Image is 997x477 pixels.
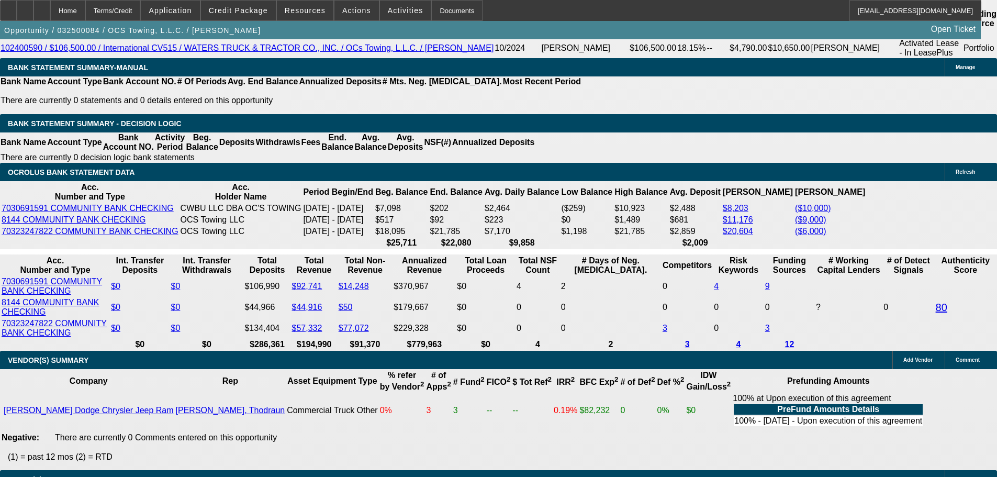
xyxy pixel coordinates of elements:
a: 4 [714,282,719,291]
span: Credit Package [209,6,268,15]
th: $779,963 [393,339,455,350]
td: OCS Towing LLC [180,215,302,225]
a: $92,741 [292,282,322,291]
th: Sum of the Total NSF Count and Total Overdraft Fee Count from Ocrolus [516,256,559,275]
b: Prefunding Amounts [787,376,870,385]
th: Competitors [662,256,712,275]
td: 0 [765,297,814,317]
td: -- [512,393,552,428]
b: IRR [556,378,575,386]
button: Activities [380,1,431,20]
td: [PERSON_NAME] [541,38,629,58]
b: # of Apps [426,371,451,391]
th: Avg. Balance [354,132,387,152]
a: $11,176 [723,215,753,224]
span: Add Vendor [903,357,933,363]
td: $82,232 [579,393,619,428]
a: $0 [111,282,120,291]
td: $0 [456,276,515,296]
td: $106,500.00 [629,38,677,58]
a: $0 [171,324,181,332]
th: Int. Transfer Withdrawals [171,256,243,275]
a: ($6,000) [795,227,826,236]
th: Total Loan Proceeds [456,256,515,275]
th: $0 [456,339,515,350]
a: $0 [111,324,120,332]
th: NSF(#) [423,132,452,152]
th: # Working Capital Lenders [815,256,882,275]
span: Manage [956,64,975,70]
th: Period Begin/End [303,182,374,202]
a: 3 [765,324,770,332]
th: Account Type [47,76,103,87]
span: Opportunity / 032500084 / OCS Towing, L.L.C. / [PERSON_NAME] [4,26,261,35]
td: Commercial Truck Other [286,393,378,428]
b: % refer by Vendor [380,371,424,391]
b: Negative: [2,433,39,442]
th: Deposits [219,132,255,152]
th: Annualized Revenue [393,256,455,275]
span: VENDOR(S) SUMMARY [8,356,88,364]
td: OCS Towing LLC [180,226,302,237]
td: $92 [429,215,483,225]
span: Application [149,6,192,15]
b: Asset Equipment Type [287,376,377,385]
th: Bank Account NO. [103,132,154,152]
td: $0 [456,297,515,317]
a: 8144 COMMUNITY BANK CHECKING [2,298,99,316]
button: Credit Package [201,1,276,20]
div: 100% at Upon execution of this agreement [733,394,924,427]
b: IDW Gain/Loss [686,371,731,391]
a: $57,332 [292,324,322,332]
td: $106,990 [244,276,290,296]
th: $0 [110,339,169,350]
span: Bank Statement Summary - Decision Logic [8,119,182,128]
th: # of Detect Signals [883,256,934,275]
td: -- [486,393,511,428]
td: $681 [669,215,721,225]
td: Portfolio [963,38,997,58]
th: Withdrawls [255,132,300,152]
a: $14,248 [339,282,369,291]
sup: 2 [420,380,424,388]
td: 0.19% [553,393,578,428]
sup: 2 [548,375,552,383]
button: Application [141,1,199,20]
td: 3 [425,393,451,428]
td: [DATE] - [DATE] [303,226,374,237]
td: $1,198 [561,226,613,237]
sup: 2 [651,375,655,383]
a: 4 [736,340,741,349]
span: BANK STATEMENT SUMMARY-MANUAL [8,63,148,72]
th: [PERSON_NAME] [722,182,793,202]
b: FICO [487,378,511,386]
a: $0 [171,282,181,291]
span: Actions [342,6,371,15]
th: $9,858 [484,238,560,248]
sup: 2 [680,375,684,383]
a: 9 [765,282,770,291]
sup: 2 [447,380,451,388]
a: $8,203 [723,204,748,213]
b: # of Def [620,378,655,386]
td: -- [706,38,729,58]
td: $2,464 [484,203,560,214]
a: 12 [785,340,794,349]
a: ($10,000) [795,204,831,213]
td: $0 [561,215,613,225]
a: Open Ticket [927,20,980,38]
div: $179,667 [394,303,455,312]
td: 0 [713,297,764,317]
th: Low Balance [561,182,613,202]
a: 70323247822 COMMUNITY BANK CHECKING [2,227,178,236]
th: Risk Keywords [713,256,764,275]
td: 0 [561,297,661,317]
span: Resources [285,6,326,15]
td: $10,923 [614,203,668,214]
td: [DATE] - [DATE] [303,215,374,225]
span: Activities [388,6,423,15]
div: $370,967 [394,282,455,291]
a: 7030691591 COMMUNITY BANK CHECKING [2,204,174,213]
th: $91,370 [338,339,392,350]
th: Acc. Number and Type [1,182,179,202]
